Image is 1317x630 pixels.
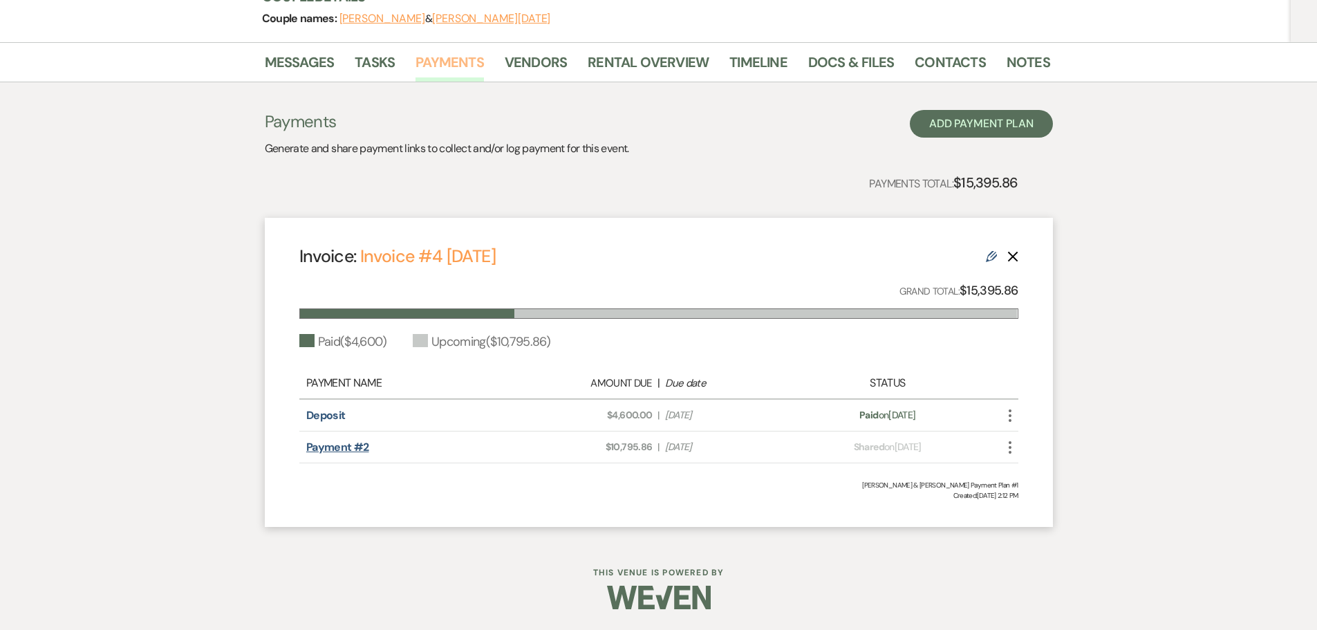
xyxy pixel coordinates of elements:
[665,440,792,454] span: [DATE]
[306,440,369,454] a: Payment #2
[355,51,395,82] a: Tasks
[525,376,652,391] div: Amount Due
[665,408,792,423] span: [DATE]
[265,140,629,158] p: Generate and share payment links to collect and/or log payment for this event.
[854,441,884,453] span: Shared
[518,375,800,391] div: |
[415,51,484,82] a: Payments
[339,13,425,24] button: [PERSON_NAME]
[657,440,659,454] span: |
[859,409,878,421] span: Paid
[306,408,346,423] a: Deposit
[953,174,1018,192] strong: $15,395.86
[262,11,339,26] span: Couple names:
[607,573,711,622] img: Weven Logo
[799,440,975,454] div: on [DATE]
[339,12,551,26] span: &
[432,13,550,24] button: [PERSON_NAME][DATE]
[265,110,629,133] h3: Payments
[657,408,659,423] span: |
[869,172,1018,194] p: Payments Total:
[299,244,496,268] h4: Invoice:
[799,408,975,423] div: on [DATE]
[808,51,894,82] a: Docs & Files
[910,110,1053,138] button: Add Payment Plan
[299,333,386,351] div: Paid ( $4,600 )
[265,51,335,82] a: Messages
[525,408,652,423] span: $4,600.00
[525,440,652,454] span: $10,795.86
[915,51,986,82] a: Contacts
[960,282,1018,299] strong: $15,395.86
[665,376,792,391] div: Due date
[299,490,1018,501] span: Created: [DATE] 2:12 PM
[360,245,496,268] a: Invoice #4 [DATE]
[799,375,975,391] div: Status
[413,333,550,351] div: Upcoming ( $10,795.86 )
[1007,51,1050,82] a: Notes
[588,51,709,82] a: Rental Overview
[306,375,518,391] div: Payment Name
[299,480,1018,490] div: [PERSON_NAME] & [PERSON_NAME] Payment Plan #1
[729,51,787,82] a: Timeline
[899,281,1018,301] p: Grand Total:
[505,51,567,82] a: Vendors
